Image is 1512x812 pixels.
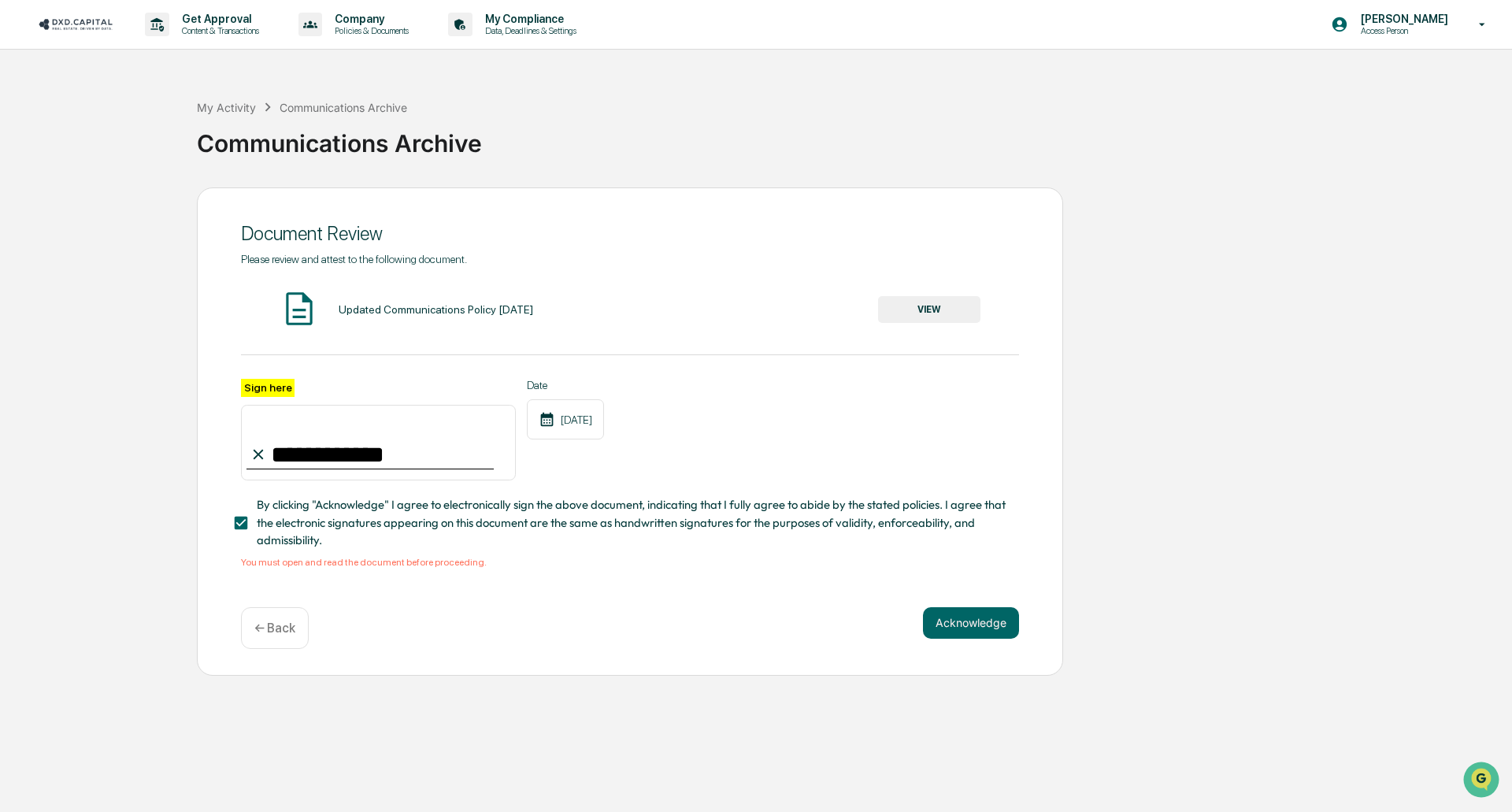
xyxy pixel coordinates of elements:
div: 🔎 [16,230,28,243]
p: Policies & Documents [322,25,417,36]
iframe: Open customer support [1462,760,1504,803]
div: Updated Communications Policy [DATE] [339,303,533,316]
div: 🖐️ [16,200,28,213]
img: 1746055101610-c473b297-6a78-478c-a979-82029cc54cd1 [16,121,44,149]
p: Content & Transactions [169,25,267,36]
p: My Compliance [472,13,584,25]
a: Powered byPylon [111,266,191,279]
div: [DATE] [527,399,604,439]
p: [PERSON_NAME] [1348,13,1456,25]
a: 🔎Data Lookup [9,222,106,250]
span: Please review and attest to the following document. [241,253,467,265]
div: You must open and read the document before proceeding. [241,557,1019,568]
span: Pylon [157,267,191,279]
div: My Activity [197,101,256,114]
span: Preclearance [31,198,102,214]
div: Document Review [241,222,1019,245]
label: Sign here [241,379,295,397]
div: Start new chat [54,121,258,136]
p: Company [322,13,417,25]
p: Access Person [1348,25,1456,36]
div: Communications Archive [280,101,407,114]
button: VIEW [878,296,980,323]
p: Data, Deadlines & Settings [472,25,584,36]
div: 🗄️ [114,200,127,213]
span: Data Lookup [31,228,99,244]
p: Get Approval [169,13,267,25]
img: Document Icon [280,289,319,328]
button: Acknowledge [923,607,1019,639]
span: Attestations [130,198,195,214]
div: Communications Archive [197,117,1504,158]
div: We're available if you need us! [54,136,199,149]
p: How can we help? [16,33,287,58]
label: Date [527,379,604,391]
button: Start new chat [268,125,287,144]
span: By clicking "Acknowledge" I agree to electronically sign the above document, indicating that I fu... [257,496,1006,549]
a: 🖐️Preclearance [9,192,108,221]
a: 🗄️Attestations [108,192,202,221]
p: ← Back [254,621,295,636]
img: logo [38,17,113,32]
